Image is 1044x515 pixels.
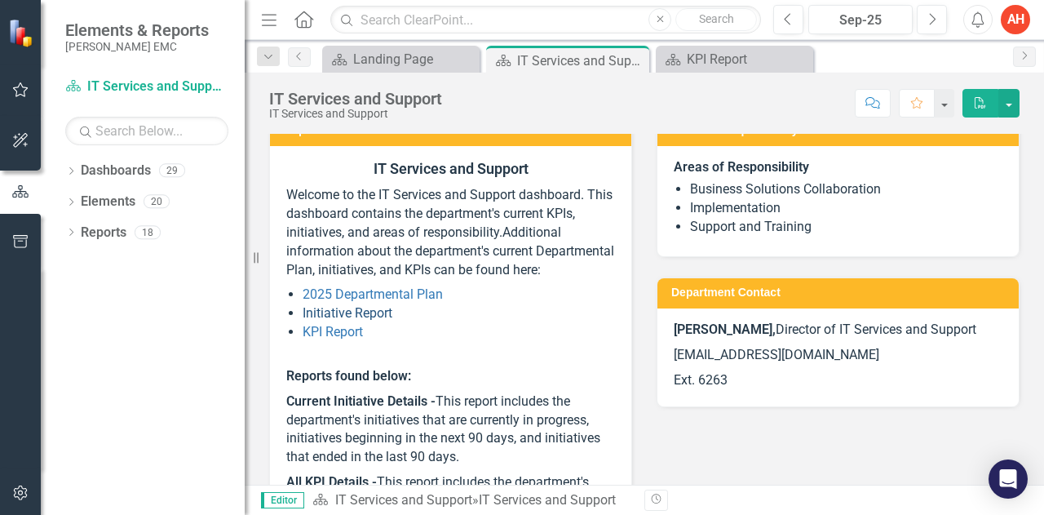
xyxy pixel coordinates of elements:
[303,324,363,340] a: KPI Report
[330,6,761,34] input: Search ClearPoint...
[690,199,1002,218] li: Implementation
[808,5,913,34] button: Sep-25
[65,117,228,145] input: Search Below...
[286,393,436,409] strong: Current Initiative Details -
[8,19,37,47] img: ClearPoint Strategy
[674,321,1002,343] p: Director of IT Services and Support
[690,180,1002,199] li: Business Solutions Collaboration
[261,492,304,508] span: Editor
[353,49,476,69] div: Landing Page
[674,322,776,337] strong: [PERSON_NAME],
[65,40,209,53] small: [PERSON_NAME] EMC
[674,368,1002,390] p: Ext. 6263
[335,492,472,508] a: IT Services and Support
[135,225,161,239] div: 18
[303,305,392,321] a: Initiative Report
[286,389,615,470] p: This report includes the department's initiatives that are currently in progress, initiatives beg...
[374,160,529,177] span: IT Services and Support
[286,368,411,384] strong: Reports found below:
[269,90,442,108] div: IT Services and Support
[65,78,228,96] a: IT Services and Support
[671,286,1011,299] h3: Department Contact
[159,164,185,178] div: 29
[674,159,809,175] strong: Areas of Responsibility
[312,491,632,510] div: »
[326,49,476,69] a: Landing Page
[690,218,1002,237] li: Support and Training
[814,11,907,30] div: Sep-25
[286,187,613,240] span: Welcome to the IT Services and Support dashboard. This dashboard contains the department's curren...
[479,492,616,508] div: IT Services and Support
[144,195,170,209] div: 20
[674,343,1002,368] p: [EMAIL_ADDRESS][DOMAIN_NAME]
[989,460,1028,499] div: Open Intercom Messenger
[303,286,443,302] a: 2025 Departmental Plan
[687,49,809,69] div: KPI Report
[81,162,151,180] a: Dashboards
[660,49,809,69] a: KPI Report
[699,12,734,25] span: Search
[517,51,645,71] div: IT Services and Support
[269,108,442,120] div: IT Services and Support
[1001,5,1030,34] button: AH
[675,8,757,31] button: Search
[81,193,135,211] a: Elements
[286,474,377,490] strong: All KPI Details -
[286,224,614,277] span: Additional information about the department's current Departmental Plan, initiatives, and KPIs ca...
[65,20,209,40] span: Elements & Reports
[81,224,126,242] a: Reports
